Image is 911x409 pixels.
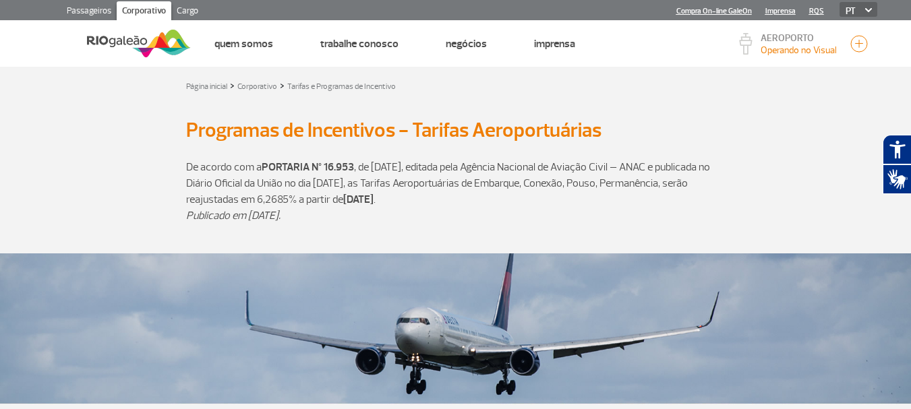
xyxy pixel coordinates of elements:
[446,37,487,51] a: Negócios
[343,193,374,206] strong: [DATE]
[320,37,399,51] a: Trabalhe Conosco
[761,43,837,57] p: Visibilidade de 10000m
[230,77,235,93] a: >
[186,159,726,208] p: De acordo com a , de [DATE], editada pela Agência Nacional de Aviação Civil – ANAC e publicada no...
[883,135,911,194] div: Plugin de acessibilidade da Hand Talk.
[237,82,277,92] a: Corporativo
[262,160,354,174] strong: PORTARIA Nº 16.953
[534,37,575,51] a: Imprensa
[186,82,227,92] a: Página inicial
[186,209,281,222] em: Publicado em [DATE].
[883,164,911,194] button: Abrir tradutor de língua de sinais.
[676,7,752,15] a: Compra On-line GaleOn
[883,135,911,164] button: Abrir recursos assistivos.
[186,118,726,143] h2: Programas de Incentivos - Tarifas Aeroportuárias
[809,7,824,15] a: RQS
[280,77,285,93] a: >
[761,34,837,43] p: AEROPORTO
[117,1,171,23] a: Corporativo
[214,37,273,51] a: Quem Somos
[171,1,204,23] a: Cargo
[287,82,396,92] a: Tarifas e Programas de Incentivo
[765,7,796,15] a: Imprensa
[61,1,117,23] a: Passageiros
